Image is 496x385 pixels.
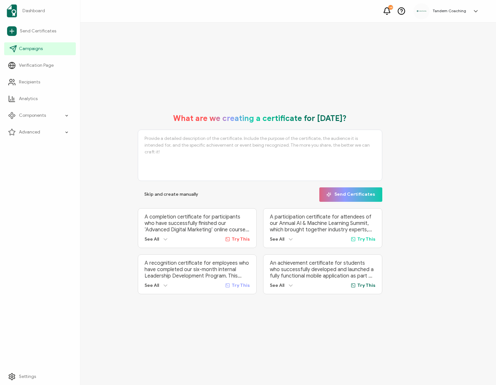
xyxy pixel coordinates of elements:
h1: What are we creating a certificate for [DATE]? [173,114,347,123]
span: Recipients [19,79,40,85]
img: d7b0310f-7c19-4fdb-a15a-f7f4cef43e50.png [417,10,426,12]
span: Components [19,112,46,119]
span: Analytics [19,96,38,102]
p: An achievement certificate for students who successfully developed and launched a fully functiona... [270,260,376,279]
span: Send Certificates [20,28,56,34]
a: Settings [4,370,76,383]
span: See All [270,283,284,288]
span: Skip and create manually [144,192,198,197]
p: A participation certificate for attendees of our Annual AI & Machine Learning Summit, which broug... [270,214,376,233]
span: Settings [19,373,36,380]
span: Send Certificates [326,192,375,197]
a: Send Certificates [4,24,76,38]
a: Verification Page [4,59,76,72]
span: Try This [357,236,376,242]
img: sertifier-logomark-colored.svg [7,4,17,17]
span: Try This [357,283,376,288]
span: Try This [232,283,250,288]
span: Advanced [19,129,40,135]
span: Verification Page [19,62,54,69]
span: See All [270,236,284,242]
button: Send Certificates [319,187,382,202]
p: A recognition certificate for employees who have completed our six-month internal Leadership Deve... [145,260,250,279]
span: See All [145,283,159,288]
span: Dashboard [22,8,45,14]
span: Try This [232,236,250,242]
span: Campaigns [19,46,43,52]
button: Skip and create manually [138,187,205,202]
p: A completion certificate for participants who have successfully finished our ‘Advanced Digital Ma... [145,214,250,233]
span: See All [145,236,159,242]
a: Campaigns [4,42,76,55]
div: 35 [388,5,393,10]
a: Recipients [4,76,76,89]
h5: Tandem Coaching [433,9,466,13]
a: Analytics [4,92,76,105]
a: Dashboard [4,2,76,20]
